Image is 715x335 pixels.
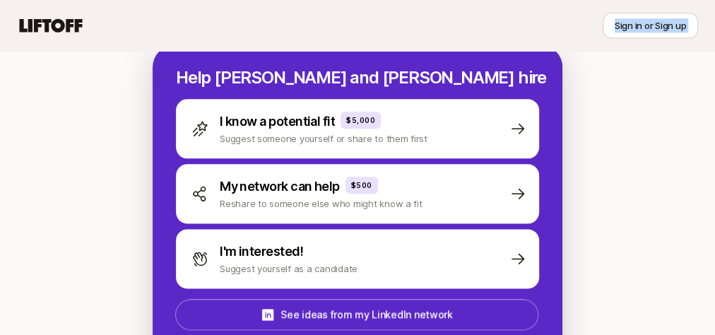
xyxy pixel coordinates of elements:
[220,261,357,276] p: Suggest yourself as a candidate
[351,180,372,191] p: $500
[220,177,340,196] p: My network can help
[220,131,427,146] p: Suggest someone yourself or share to them first
[220,112,335,131] p: I know a potential fit
[220,196,422,211] p: Reshare to someone else who might know a fit
[603,13,698,38] button: Sign in or Sign up
[280,306,452,323] p: See ideas from my LinkedIn network
[176,68,539,88] p: Help [PERSON_NAME] and [PERSON_NAME] hire
[220,242,303,261] p: I'm interested!
[175,299,538,330] button: See ideas from my LinkedIn network
[346,114,375,126] p: $5,000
